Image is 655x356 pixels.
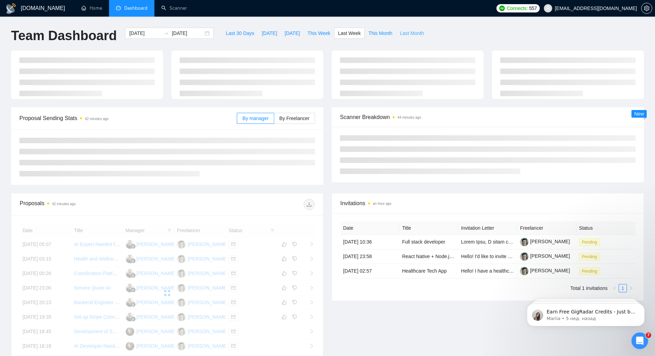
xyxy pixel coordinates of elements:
[641,3,652,14] button: setting
[30,20,119,191] span: Earn Free GigRadar Credits - Just by Sharing Your Story! 💬 Want more credits for sending proposal...
[340,235,399,249] td: [DATE] 10:36
[340,249,399,264] td: [DATE] 23:58
[307,29,330,37] span: This Week
[529,4,537,12] span: 557
[85,117,108,121] time: 42 minutes ago
[368,29,392,37] span: This Month
[517,289,655,337] iframe: Intercom notifications сообщение
[579,268,603,274] a: Pending
[124,5,147,11] span: Dashboard
[520,239,570,244] a: [PERSON_NAME]
[579,254,603,259] a: Pending
[52,202,75,206] time: 42 minutes ago
[365,28,396,39] button: This Month
[579,239,603,245] a: Pending
[338,29,361,37] span: Last Week
[507,4,528,12] span: Connects:
[619,284,627,292] li: 1
[641,6,652,11] a: setting
[610,284,619,292] button: left
[285,29,300,37] span: [DATE]
[520,238,529,246] img: c1Tebym3BND9d52IcgAhOjDIggZNrr93DrArCnDDhQCo9DNa2fMdUdlKkX3cX7l7jn
[629,286,633,290] span: right
[281,28,304,39] button: [DATE]
[340,221,399,235] th: Date
[11,28,117,44] h1: Team Dashboard
[334,28,365,39] button: Last Week
[304,28,334,39] button: This Week
[499,6,505,11] img: upwork-logo.png
[397,116,421,119] time: 44 minutes ago
[258,28,281,39] button: [DATE]
[399,249,458,264] td: React Native + Node.js Expert Needed for Apple Pay & Paid App Upgrade
[396,28,428,39] button: Last Month
[116,6,121,10] span: dashboard
[340,264,399,279] td: [DATE] 02:57
[402,254,561,259] a: React Native + Node.js Expert Needed for Apple Pay & Paid App Upgrade
[646,332,651,338] span: 7
[571,284,608,292] li: Total 1 invitations
[279,116,309,121] span: By Freelancer
[631,332,648,349] iframe: Intercom live chat
[576,221,635,235] th: Status
[242,116,268,121] span: By manager
[520,252,529,261] img: c1Tebym3BND9d52IcgAhOjDIggZNrr93DrArCnDDhQCo9DNa2fMdUdlKkX3cX7l7jn
[520,267,529,275] img: c1Tebym3BND9d52IcgAhOjDIggZNrr93DrArCnDDhQCo9DNa2fMdUdlKkX3cX7l7jn
[458,221,517,235] th: Invitation Letter
[6,3,17,14] img: logo
[612,286,617,290] span: left
[520,253,570,259] a: [PERSON_NAME]
[163,30,169,36] span: swap-right
[579,253,600,261] span: Pending
[579,267,600,275] span: Pending
[546,6,550,11] span: user
[129,29,161,37] input: Start date
[627,284,635,292] li: Next Page
[172,29,203,37] input: End date
[340,113,636,121] span: Scanner Breakdown
[520,268,570,273] a: [PERSON_NAME]
[517,221,576,235] th: Freelancer
[161,5,187,11] a: searchScanner
[399,221,458,235] th: Title
[19,114,237,122] span: Proposal Sending Stats
[30,27,119,33] p: Message from Mariia, sent 5 нед. назад
[579,238,600,246] span: Pending
[340,199,635,208] span: Invitations
[610,284,619,292] li: Previous Page
[402,239,445,245] a: Full stack developer
[399,264,458,279] td: Healthcare Tech App
[262,29,277,37] span: [DATE]
[226,29,254,37] span: Last 30 Days
[627,284,635,292] button: right
[20,199,167,210] div: Proposals
[619,284,627,292] a: 1
[373,202,391,206] time: an hour ago
[222,28,258,39] button: Last 30 Days
[634,111,644,117] span: New
[399,235,458,249] td: Full stack developer
[163,30,169,36] span: to
[81,5,102,11] a: homeHome
[402,268,447,274] a: Healthcare Tech App
[400,29,424,37] span: Last Month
